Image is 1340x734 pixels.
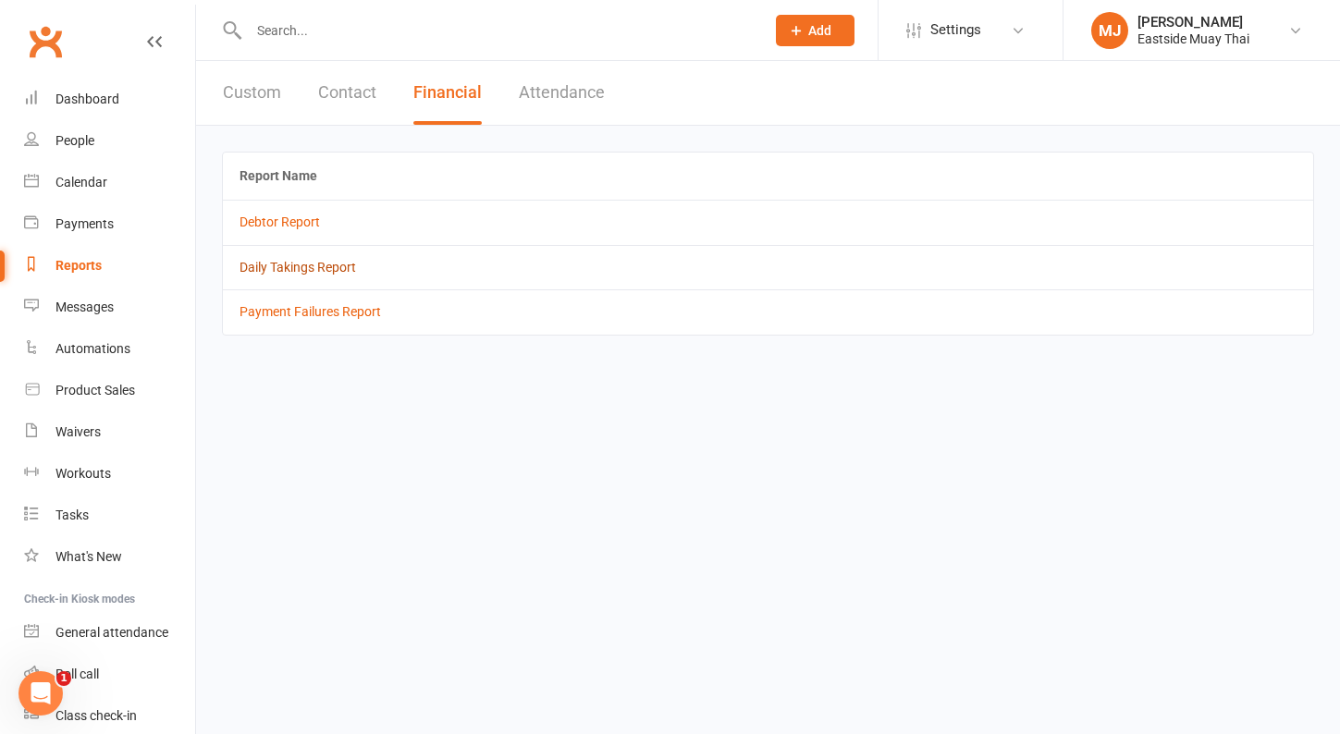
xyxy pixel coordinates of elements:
[24,245,195,287] a: Reports
[24,328,195,370] a: Automations
[240,214,320,229] a: Debtor Report
[55,383,135,398] div: Product Sales
[55,549,122,564] div: What's New
[24,287,195,328] a: Messages
[808,23,831,38] span: Add
[1091,12,1128,49] div: MJ
[413,61,482,125] button: Financial
[776,15,854,46] button: Add
[55,92,119,106] div: Dashboard
[223,61,281,125] button: Custom
[223,153,1313,200] th: Report Name
[240,260,356,275] a: Daily Takings Report
[24,536,195,578] a: What's New
[55,424,101,439] div: Waivers
[18,671,63,716] iframe: Intercom live chat
[24,654,195,695] a: Roll call
[24,453,195,495] a: Workouts
[55,508,89,522] div: Tasks
[24,370,195,411] a: Product Sales
[55,667,99,681] div: Roll call
[1137,31,1249,47] div: Eastside Muay Thai
[55,258,102,273] div: Reports
[55,466,111,481] div: Workouts
[930,9,981,51] span: Settings
[24,120,195,162] a: People
[24,203,195,245] a: Payments
[24,79,195,120] a: Dashboard
[24,495,195,536] a: Tasks
[55,708,137,723] div: Class check-in
[22,18,68,65] a: Clubworx
[56,671,71,686] span: 1
[318,61,376,125] button: Contact
[55,175,107,190] div: Calendar
[55,300,114,314] div: Messages
[243,18,752,43] input: Search...
[24,612,195,654] a: General attendance kiosk mode
[55,133,94,148] div: People
[55,216,114,231] div: Payments
[519,61,605,125] button: Attendance
[55,625,168,640] div: General attendance
[24,162,195,203] a: Calendar
[24,411,195,453] a: Waivers
[55,341,130,356] div: Automations
[1137,14,1249,31] div: [PERSON_NAME]
[240,304,381,319] a: Payment Failures Report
